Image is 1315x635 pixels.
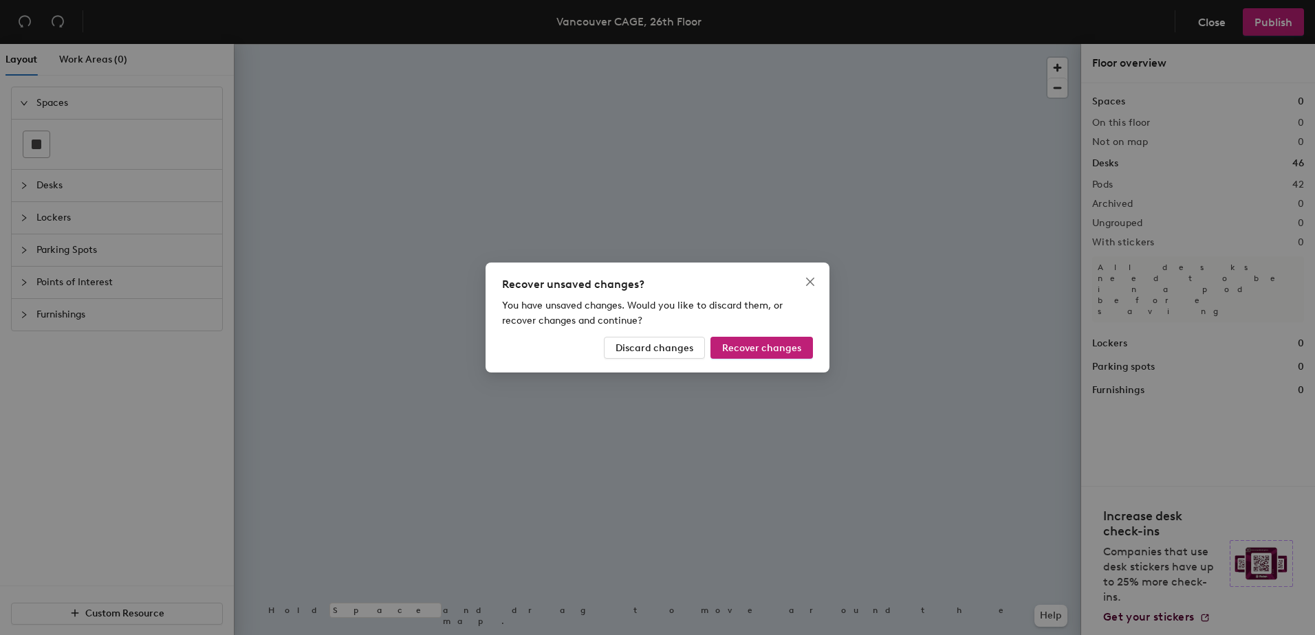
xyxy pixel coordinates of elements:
span: Recover changes [722,342,801,354]
span: Close [799,276,821,287]
span: You have unsaved changes. Would you like to discard them, or recover changes and continue? [502,300,783,326]
div: Recover unsaved changes? [502,276,813,293]
button: Discard changes [604,337,705,359]
button: Recover changes [710,337,813,359]
span: Discard changes [616,342,693,354]
span: close [805,276,816,287]
button: Close [799,271,821,293]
